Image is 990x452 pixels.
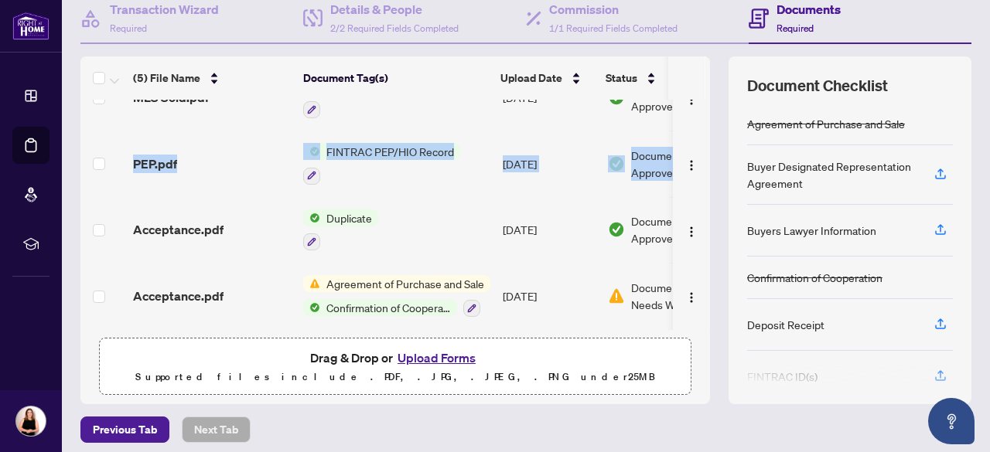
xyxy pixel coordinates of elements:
[133,155,177,173] span: PEP.pdf
[109,368,681,386] p: Supported files include .PDF, .JPG, .JPEG, .PNG under 25 MB
[100,338,691,396] span: Drag & Drop orUpload FormsSupported files include .PDF, .JPG, .JPEG, .PNG under25MB
[747,269,882,286] div: Confirmation of Cooperation
[133,220,224,239] span: Acceptance.pdf
[500,70,562,87] span: Upload Date
[685,159,698,172] img: Logo
[12,12,49,40] img: logo
[747,115,905,132] div: Agreement of Purchase and Sale
[303,209,320,226] img: Status Icon
[631,212,727,246] span: Document Approved
[93,417,157,442] span: Previous Tab
[747,316,824,333] div: Deposit Receipt
[16,406,46,436] img: Profile Icon
[320,143,460,160] span: FINTRAC PEP/HIO Record
[685,93,698,106] img: Logo
[631,147,727,181] span: Document Approved
[928,398,975,444] button: Open asap
[303,299,320,316] img: Status Icon
[127,56,297,100] th: (5) File Name
[182,416,251,443] button: Next Tab
[393,348,480,368] button: Upload Forms
[679,151,704,176] button: Logo
[608,155,625,172] img: Document Status
[685,226,698,238] img: Logo
[133,70,200,87] span: (5) File Name
[497,131,602,197] td: [DATE]
[777,22,814,34] span: Required
[320,209,378,226] span: Duplicate
[303,143,320,160] img: Status Icon
[330,22,459,34] span: 2/2 Required Fields Completed
[599,56,731,100] th: Status
[608,287,625,304] img: Document Status
[320,299,457,316] span: Confirmation of Cooperation
[497,197,602,263] td: [DATE]
[303,275,490,317] button: Status IconAgreement of Purchase and SaleStatus IconConfirmation of Cooperation
[747,222,876,239] div: Buyers Lawyer Information
[549,22,678,34] span: 1/1 Required Fields Completed
[747,75,888,97] span: Document Checklist
[631,279,712,313] span: Document Needs Work
[606,70,637,87] span: Status
[679,284,704,308] button: Logo
[747,158,916,192] div: Buyer Designated Representation Agreement
[303,209,378,251] button: Status IconDuplicate
[494,56,599,100] th: Upload Date
[310,348,480,368] span: Drag & Drop or
[679,217,704,242] button: Logo
[303,143,460,185] button: Status IconFINTRAC PEP/HIO Record
[303,275,320,292] img: Status Icon
[80,416,169,443] button: Previous Tab
[297,56,494,100] th: Document Tag(s)
[110,22,147,34] span: Required
[133,287,224,305] span: Acceptance.pdf
[320,275,490,292] span: Agreement of Purchase and Sale
[497,263,602,329] td: [DATE]
[608,221,625,238] img: Document Status
[685,291,698,304] img: Logo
